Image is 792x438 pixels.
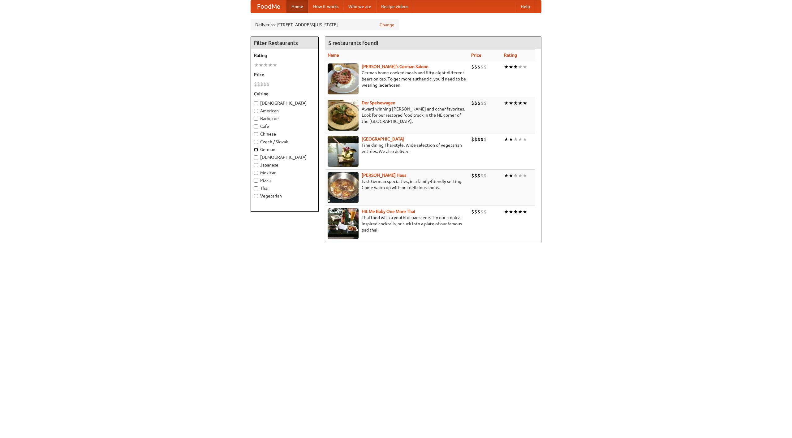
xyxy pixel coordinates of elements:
label: Vegetarian [254,193,315,199]
li: $ [480,136,484,143]
input: Czech / Slovak [254,140,258,144]
label: Mexican [254,170,315,176]
li: ★ [518,208,523,215]
li: $ [474,208,477,215]
div: Deliver to: [STREET_ADDRESS][US_STATE] [251,19,399,30]
input: Pizza [254,179,258,183]
label: Japanese [254,162,315,168]
p: Fine dining Thai-style. Wide selection of vegetarian entrées. We also deliver. [328,142,466,154]
li: ★ [509,136,513,143]
li: ★ [504,63,509,70]
li: ★ [504,100,509,106]
li: ★ [523,172,527,179]
li: $ [254,81,257,88]
li: ★ [523,208,527,215]
input: Cafe [254,124,258,128]
label: American [254,108,315,114]
p: German home-cooked meals and fifty-eight different beers on tap. To get more authentic, you'd nee... [328,70,466,88]
li: $ [471,63,474,70]
li: ★ [268,62,273,68]
li: $ [480,100,484,106]
a: Hit Me Baby One More Thai [362,209,415,214]
li: $ [471,136,474,143]
li: ★ [504,172,509,179]
input: German [254,148,258,152]
label: Barbecue [254,115,315,122]
label: Pizza [254,177,315,184]
a: [PERSON_NAME] Haus [362,173,406,178]
img: esthers.jpg [328,63,359,94]
img: speisewagen.jpg [328,100,359,131]
a: Home [286,0,308,13]
a: Der Speisewagen [362,100,395,105]
li: ★ [263,62,268,68]
input: Japanese [254,163,258,167]
li: $ [480,63,484,70]
li: $ [477,136,480,143]
a: Recipe videos [376,0,413,13]
a: Price [471,53,481,58]
li: ★ [523,100,527,106]
h5: Price [254,72,315,78]
li: ★ [518,172,523,179]
li: ★ [259,62,263,68]
li: $ [474,172,477,179]
a: How it works [308,0,343,13]
a: Name [328,53,339,58]
li: $ [263,81,266,88]
li: $ [474,100,477,106]
li: ★ [513,208,518,215]
label: German [254,146,315,153]
a: FoodMe [251,0,286,13]
li: $ [266,81,269,88]
p: Thai food with a youthful bar scene. Try our tropical inspired cocktails, or tuck into a plate of... [328,215,466,233]
li: ★ [513,63,518,70]
li: $ [474,63,477,70]
li: ★ [513,100,518,106]
p: East German specialties, in a family-friendly setting. Come warm up with our delicious soups. [328,178,466,191]
li: $ [471,172,474,179]
input: [DEMOGRAPHIC_DATA] [254,155,258,159]
li: ★ [504,208,509,215]
li: ★ [509,63,513,70]
li: $ [484,172,487,179]
a: Change [380,22,394,28]
input: Mexican [254,171,258,175]
label: [DEMOGRAPHIC_DATA] [254,154,315,160]
label: Cafe [254,123,315,129]
label: [DEMOGRAPHIC_DATA] [254,100,315,106]
img: babythai.jpg [328,208,359,239]
li: $ [474,136,477,143]
li: ★ [518,136,523,143]
li: $ [477,208,480,215]
a: [GEOGRAPHIC_DATA] [362,137,404,141]
li: $ [484,136,487,143]
input: Thai [254,186,258,190]
label: Chinese [254,131,315,137]
li: ★ [273,62,277,68]
li: ★ [504,136,509,143]
li: $ [257,81,260,88]
li: $ [260,81,263,88]
li: $ [480,172,484,179]
h5: Cuisine [254,91,315,97]
li: $ [484,63,487,70]
li: $ [471,208,474,215]
li: $ [471,100,474,106]
li: ★ [509,172,513,179]
a: [PERSON_NAME]'s German Saloon [362,64,428,69]
li: ★ [523,63,527,70]
li: $ [477,63,480,70]
li: ★ [254,62,259,68]
li: $ [480,208,484,215]
li: ★ [513,172,518,179]
li: $ [477,172,480,179]
input: Chinese [254,132,258,136]
li: ★ [523,136,527,143]
li: ★ [518,100,523,106]
input: [DEMOGRAPHIC_DATA] [254,101,258,105]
